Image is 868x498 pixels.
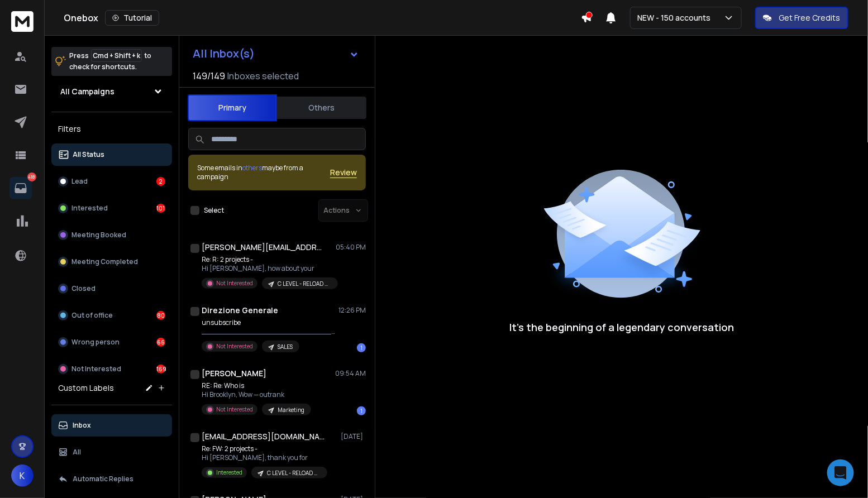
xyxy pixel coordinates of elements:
[202,381,311,390] p: RE: Re: Who is
[71,284,96,293] p: Closed
[51,121,172,137] h3: Filters
[71,257,138,266] p: Meeting Completed
[73,421,91,430] p: Inbox
[69,50,151,73] p: Press to check for shortcuts.
[197,164,330,181] div: Some emails in maybe from a campaign
[51,441,172,463] button: All
[71,177,88,186] p: Lead
[755,7,848,29] button: Get Free Credits
[71,204,108,213] p: Interested
[156,177,165,186] div: 2
[71,231,126,240] p: Meeting Booked
[156,204,165,213] div: 101
[216,342,253,351] p: Not Interested
[64,10,581,26] div: Onebox
[827,459,854,486] div: Open Intercom Messenger
[156,338,165,347] div: 66
[202,390,311,399] p: Hi Brooklyn, Wow — outrank
[227,69,299,83] h3: Inboxes selected
[51,277,172,300] button: Closed
[51,358,172,380] button: Not Interested169
[51,80,172,103] button: All Campaigns
[51,251,172,273] button: Meeting Completed
[216,279,253,288] p: Not Interested
[193,48,255,59] h1: All Inbox(s)
[51,197,172,219] button: Interested101
[73,475,133,483] p: Automatic Replies
[60,86,115,97] h1: All Campaigns
[156,365,165,373] div: 169
[267,469,321,477] p: C LEVEL - RELOAD OCT
[71,365,121,373] p: Not Interested
[11,465,34,487] button: K
[202,318,336,327] p: unsubscribe
[242,163,262,173] span: others
[51,170,172,193] button: Lead2
[71,311,113,320] p: Out of office
[202,453,327,462] p: Hi [PERSON_NAME], thank you for
[336,243,366,252] p: 05:40 PM
[9,177,32,199] a: 418
[51,224,172,246] button: Meeting Booked
[73,150,104,159] p: All Status
[73,448,81,457] p: All
[216,405,253,414] p: Not Interested
[202,264,336,273] p: Hi [PERSON_NAME], how about your
[51,414,172,437] button: Inbox
[184,42,368,65] button: All Inbox(s)
[278,280,331,288] p: C LEVEL - RELOAD OCT
[51,143,172,166] button: All Status
[71,338,120,347] p: Wrong person
[51,304,172,327] button: Out of office80
[216,468,242,477] p: Interested
[202,431,325,442] h1: [EMAIL_ADDRESS][DOMAIN_NAME]
[357,343,366,352] div: 1
[637,12,715,23] p: NEW - 150 accounts
[509,319,734,335] p: It’s the beginning of a legendary conversation
[156,311,165,320] div: 80
[193,69,225,83] span: 149 / 149
[202,444,327,453] p: Re: FW: 2 projects -
[335,369,366,378] p: 09:54 AM
[202,327,336,336] p: ________________________________ Da: [PERSON_NAME] Inviato:
[202,255,336,264] p: Re: R: 2 projects -
[202,305,278,316] h1: Direzione Generale
[51,468,172,490] button: Automatic Replies
[204,206,224,215] label: Select
[338,306,366,315] p: 12:26 PM
[341,432,366,441] p: [DATE]
[202,368,266,379] h1: [PERSON_NAME]
[330,167,357,178] button: Review
[277,95,366,120] button: Others
[51,331,172,353] button: Wrong person66
[278,406,304,414] p: Marketing
[91,49,142,62] span: Cmd + Shift + k
[202,242,325,253] h1: [PERSON_NAME][EMAIL_ADDRESS][PERSON_NAME][DOMAIN_NAME]
[58,382,114,394] h3: Custom Labels
[357,406,366,415] div: 1
[105,10,159,26] button: Tutorial
[779,12,841,23] p: Get Free Credits
[278,343,293,351] p: SALES
[27,173,36,181] p: 418
[188,94,277,121] button: Primary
